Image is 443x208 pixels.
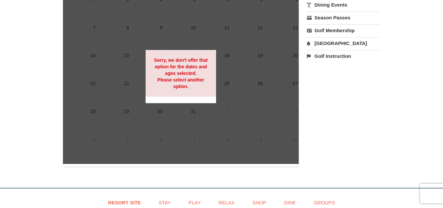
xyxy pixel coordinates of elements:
[307,50,380,62] a: Golf Instruction
[307,24,380,36] a: Golf Membership
[307,37,380,49] a: [GEOGRAPHIC_DATA]
[154,58,208,89] strong: Sorry, we don't offer that option for the dates and ages selected. Please select another option.
[307,12,380,24] a: Season Passes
